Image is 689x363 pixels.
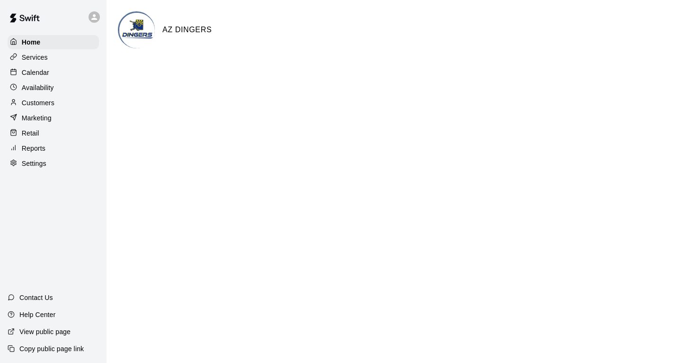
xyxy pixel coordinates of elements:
img: AZ DINGERS logo [119,13,155,48]
a: Services [8,50,99,64]
p: Customers [22,98,54,108]
a: Calendar [8,65,99,80]
p: Reports [22,144,45,153]
a: Home [8,35,99,49]
h6: AZ DINGERS [162,24,212,36]
a: Customers [8,96,99,110]
p: Copy public page link [19,344,84,354]
a: Marketing [8,111,99,125]
p: View public page [19,327,71,336]
a: Reports [8,141,99,155]
p: Settings [22,159,46,168]
p: Availability [22,83,54,92]
p: Services [22,53,48,62]
p: Calendar [22,68,49,77]
p: Retail [22,128,39,138]
a: Settings [8,156,99,171]
a: Availability [8,81,99,95]
p: Help Center [19,310,55,319]
p: Marketing [22,113,52,123]
a: Retail [8,126,99,140]
p: Home [22,37,41,47]
p: Contact Us [19,293,53,302]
